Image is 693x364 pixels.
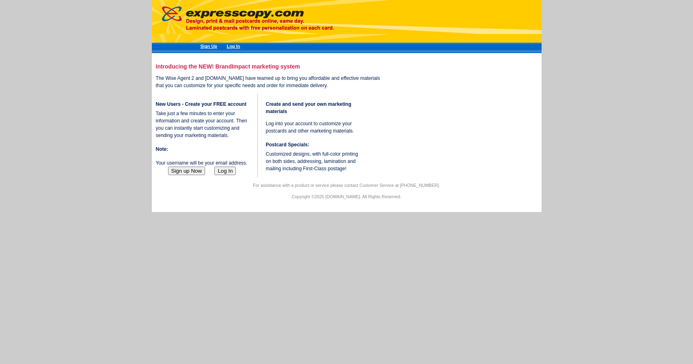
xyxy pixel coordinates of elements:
[201,44,218,49] a: Sign Up
[156,110,253,139] p: Take just a few minutes to enter your information and create your account. Then you can instantly...
[156,101,253,108] h4: New Users - Create your FREE account
[266,141,363,148] h4: Postcard Specials:
[214,167,236,175] button: Log In
[152,182,542,189] p: For assistance with a product or service please contact Customer Service at [PHONE_NUMBER].
[152,193,542,200] p: Copyright ©2025 [DOMAIN_NAME]. All Rights Reserved.
[156,94,253,175] div: Your username will be your email address.
[266,150,363,172] p: Customized designs, with full-color printing on both sides, addressing, lamination and mailing in...
[156,146,253,153] h4: Note:
[266,101,363,115] h4: Create and send your own marketing materials
[227,44,240,49] a: Log In
[156,75,389,89] p: The Wise Agent 2 and [DOMAIN_NAME] have teamed up to bring you affordable and effective materials...
[168,167,205,175] button: Sign up Now
[156,63,389,70] h3: Introducing the NEW! BrandImpact marketing system
[266,120,363,135] p: Log into your account to customize your postcards and other marketing materials.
